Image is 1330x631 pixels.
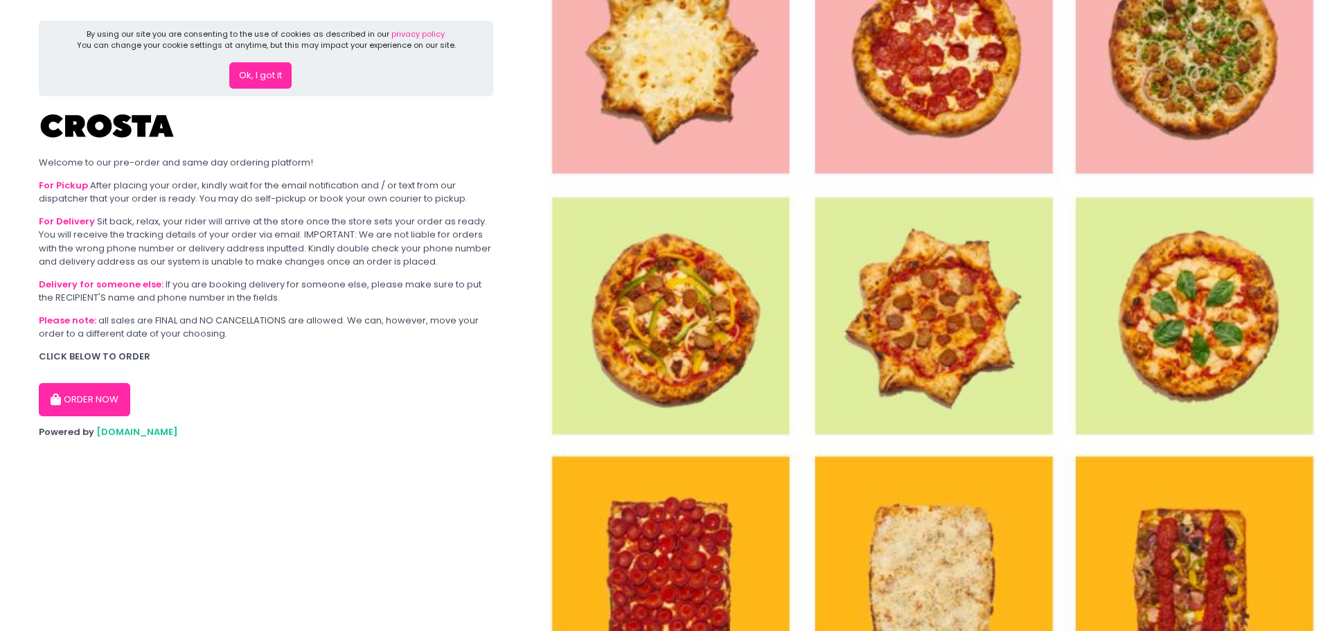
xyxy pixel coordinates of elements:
[39,350,493,364] div: CLICK BELOW TO ORDER
[39,156,493,170] div: Welcome to our pre-order and same day ordering platform!
[39,215,493,269] div: Sit back, relax, your rider will arrive at the store once the store sets your order as ready. You...
[39,179,493,206] div: After placing your order, kindly wait for the email notification and / or text from our dispatche...
[96,425,178,438] a: [DOMAIN_NAME]
[39,314,493,341] div: all sales are FINAL and NO CANCELLATIONS are allowed. We can, however, move your order to a diffe...
[39,314,96,327] b: Please note:
[39,425,493,439] div: Powered by
[39,215,95,228] b: For Delivery
[39,105,177,147] img: Crosta Pizzeria
[77,28,456,51] div: By using our site you are consenting to the use of cookies as described in our You can change you...
[39,278,493,305] div: If you are booking delivery for someone else, please make sure to put the RECIPIENT'S name and ph...
[229,62,292,89] button: Ok, I got it
[39,179,88,192] b: For Pickup
[39,278,163,291] b: Delivery for someone else:
[391,28,446,39] a: privacy policy.
[39,383,130,416] button: ORDER NOW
